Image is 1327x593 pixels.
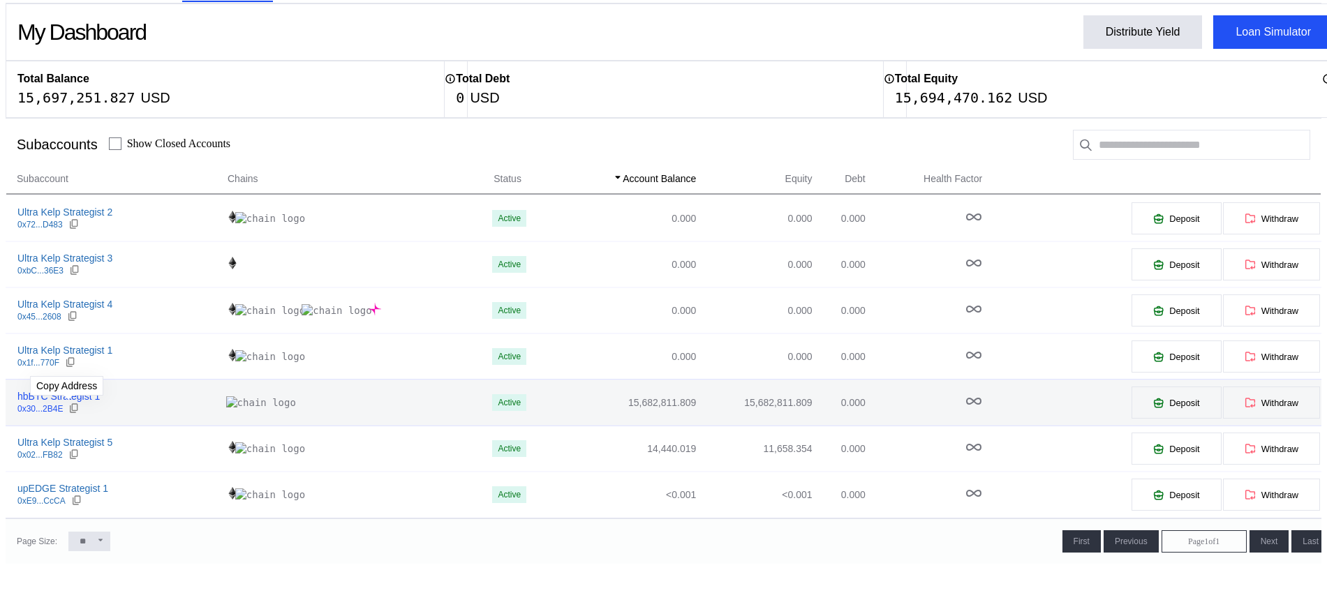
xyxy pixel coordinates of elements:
[1131,340,1222,373] button: Deposit
[556,333,697,380] td: 0.000
[556,380,697,426] td: 15,682,811.809
[1222,202,1321,235] button: Withdraw
[1222,386,1321,419] button: Withdraw
[697,195,813,241] td: 0.000
[1074,536,1090,546] span: First
[127,137,230,150] label: Show Closed Accounts
[1222,248,1321,281] button: Withdraw
[785,172,813,186] span: Equity
[1261,352,1298,362] span: Withdraw
[1261,444,1298,454] span: Withdraw
[226,303,239,315] img: chain logo
[30,376,103,396] div: Copy Address
[17,266,64,276] div: 0xbC...36E3
[17,172,68,186] span: Subaccount
[470,89,499,106] div: USD
[1222,294,1321,327] button: Withdraw
[1169,213,1199,224] span: Deposit
[17,358,59,368] div: 0x1f...770F
[498,352,521,361] div: Active
[1131,202,1222,235] button: Deposit
[141,89,170,106] div: USD
[1303,536,1319,546] span: Last
[845,172,866,186] span: Debt
[494,172,521,186] span: Status
[1169,398,1199,408] span: Deposit
[813,426,866,472] td: 0.000
[1106,26,1180,38] div: Distribute Yield
[556,472,697,518] td: <0.001
[1261,490,1298,500] span: Withdraw
[498,213,521,223] div: Active
[17,89,135,106] div: 15,697,251.827
[556,426,697,472] td: 14,440.019
[17,298,112,310] div: Ultra Kelp Strategist 4
[226,487,239,500] img: chain logo
[228,172,258,186] span: Chains
[1169,260,1199,270] span: Deposit
[1104,530,1159,553] button: Previous
[697,380,813,426] td: 15,682,811.809
[813,333,866,380] td: 0.000
[235,212,305,225] img: chain logo
[456,89,464,106] div: 0
[226,257,239,269] img: chain logo
[1222,478,1321,511] button: Withdraw
[235,304,305,317] img: chain logo
[235,488,305,501] img: chain logo
[17,73,89,85] h2: Total Balance
[17,404,63,414] div: 0x30...2B4E
[623,172,696,186] span: Account Balance
[697,287,813,333] td: 0.000
[498,306,521,315] div: Active
[1169,490,1199,500] span: Deposit
[1261,536,1278,546] span: Next
[498,490,521,500] div: Active
[813,195,866,241] td: 0.000
[17,436,112,449] div: Ultra Kelp Strategist 5
[697,472,813,518] td: <0.001
[17,252,112,264] div: Ultra Kelp Strategist 3
[17,312,61,322] div: 0x45...2608
[17,536,57,546] div: Page Size:
[1261,398,1298,408] span: Withdraw
[17,344,112,356] div: Ultra Kelp Strategist 1
[924,172,982,186] span: Health Factor
[235,350,305,363] img: chain logo
[1131,386,1222,419] button: Deposit
[697,426,813,472] td: 11,658.354
[235,442,305,455] img: chain logo
[1169,352,1199,362] span: Deposit
[498,260,521,269] div: Active
[1188,536,1219,547] span: Page 1 of 1
[226,211,239,223] img: chain logo
[1131,432,1222,465] button: Deposit
[813,380,866,426] td: 0.000
[1236,26,1311,38] div: Loan Simulator
[456,73,510,85] h2: Total Debt
[813,287,866,333] td: 0.000
[226,349,239,361] img: chain logo
[1131,478,1222,511] button: Deposit
[369,303,381,315] img: chain logo
[697,333,813,380] td: 0.000
[1261,260,1298,270] span: Withdraw
[1083,15,1203,49] button: Distribute Yield
[17,450,63,460] div: 0x02...FB82
[302,304,371,317] img: chain logo
[895,73,958,85] h2: Total Equity
[226,396,296,409] img: chain logo
[556,241,697,287] td: 0.000
[1261,306,1298,316] span: Withdraw
[1261,213,1298,224] span: Withdraw
[1131,248,1222,281] button: Deposit
[226,441,239,453] img: chain logo
[17,137,98,153] div: Subaccounts
[1169,444,1199,454] span: Deposit
[17,482,108,495] div: upEDGE Strategist 1
[17,496,66,506] div: 0xE9...CcCA
[1250,530,1289,553] button: Next
[813,241,866,287] td: 0.000
[813,472,866,518] td: 0.000
[556,287,697,333] td: 0.000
